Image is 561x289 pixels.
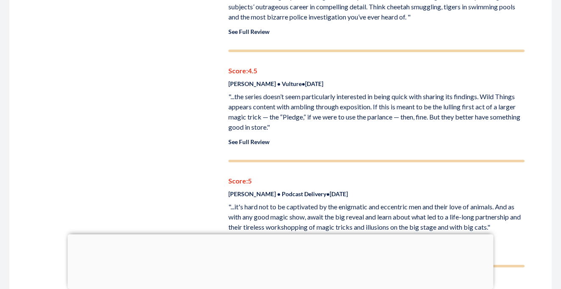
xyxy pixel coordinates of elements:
p: "...it's hard not to be captivated by the enigmatic and eccentric men and their love of animals. ... [228,202,525,232]
p: [PERSON_NAME] • Vulture • [DATE] [228,79,525,88]
p: [PERSON_NAME] • Podcast Delivery • [DATE] [228,189,525,198]
p: Score: 4.5 [228,66,525,76]
a: See Full Review [228,28,269,35]
p: "...the series doesn’t seem particularly interested in being quick with sharing its findings. Wil... [228,92,525,132]
iframe: Advertisement [68,234,494,287]
p: Score: 5 [228,176,525,186]
a: See Full Review [228,138,269,145]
